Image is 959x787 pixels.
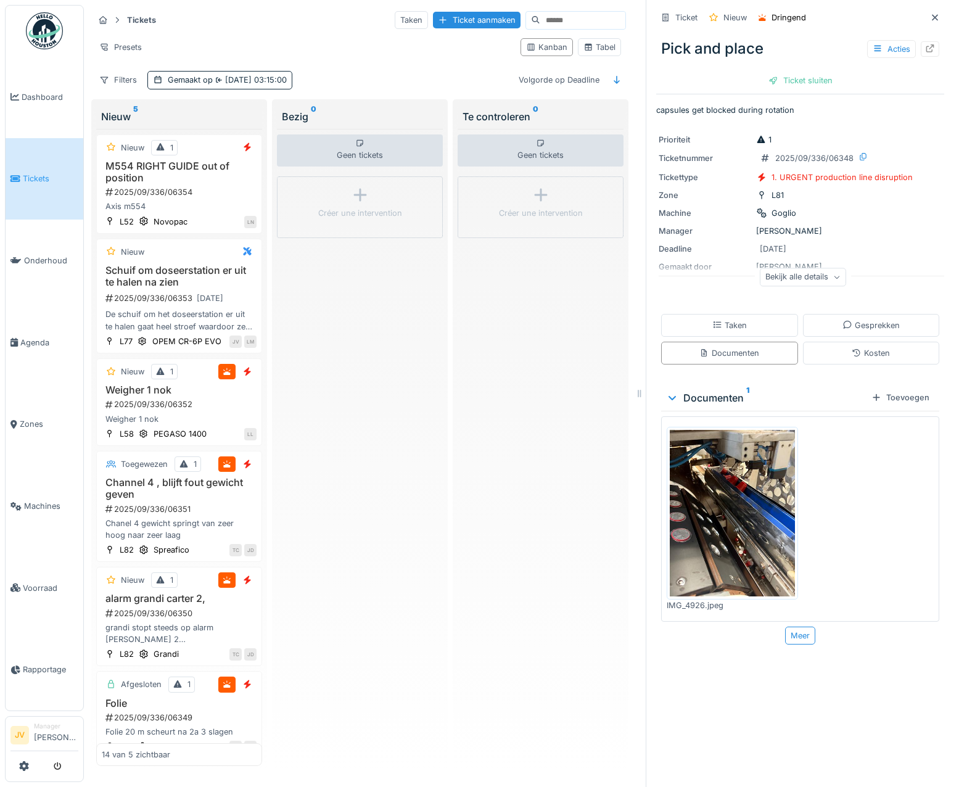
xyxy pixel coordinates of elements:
div: OPEM CR-6P EVO [152,741,221,752]
strong: Tickets [122,14,161,26]
sup: 0 [533,109,538,124]
span: Voorraad [23,582,78,594]
a: Onderhoud [6,220,83,302]
a: Voorraad [6,547,83,629]
div: Novopac [154,216,187,228]
div: Manager [34,722,78,731]
div: 1 [194,458,197,470]
div: OPEM CR-6P EVO [152,336,221,347]
div: Machine [659,207,751,219]
div: JD [244,741,257,753]
div: De schuif om het doseerstation er uit te halen gaat heel stroef waardoor ze deze handeling dikwij... [102,308,257,332]
a: Agenda [6,302,83,384]
div: Créer une intervention [318,207,402,219]
div: Ticket aanmaken [433,12,521,28]
p: capsules get blocked during rotation [656,104,944,116]
a: Zones [6,384,83,466]
div: Toevoegen [866,389,934,406]
div: JD [244,544,257,556]
div: Nieuw [723,12,747,23]
div: Deadline [659,243,751,255]
div: 1 [756,134,772,146]
img: Badge_color-CXgf-gQk.svg [26,12,63,49]
div: 2025/09/336/06350 [104,608,257,619]
li: [PERSON_NAME] [34,722,78,748]
div: Pick and place [656,33,944,65]
div: Toegewezen [121,458,168,470]
div: Kosten [852,347,890,359]
div: [DATE] [197,292,223,304]
div: Chanel 4 gewicht springt van zeer hoog naar zeer laag [102,517,257,541]
div: L52 [120,216,134,228]
div: Taken [712,319,747,331]
div: Gemaakt op [168,74,287,86]
h3: Weigher 1 nok [102,384,257,396]
div: Axis m554 [102,200,257,212]
span: Onderhoud [24,255,78,266]
div: L82 [120,648,134,660]
div: Ticket sluiten [763,72,838,89]
div: JV [229,336,242,348]
div: Meer [785,627,815,645]
div: Presets [94,38,147,56]
div: Tickettype [659,171,751,183]
div: JD [244,648,257,661]
div: Geen tickets [277,134,443,167]
div: Nieuw [121,574,144,586]
img: g3h8oo7d4cwbk3ojexdpmo2ytcn8 [670,430,795,596]
span: Dashboard [22,91,78,103]
div: 2025/09/336/06349 [104,712,257,723]
div: 14 van 5 zichtbaar [102,749,170,760]
div: [PERSON_NAME] [659,225,942,237]
div: Weigher 1 nok [102,413,257,425]
a: Machines [6,465,83,547]
sup: 1 [746,390,749,405]
div: LL [244,428,257,440]
div: IMG_4926.jpeg [667,600,798,611]
span: [DATE] 03:15:00 [213,75,287,84]
span: Agenda [20,337,78,348]
div: PEGASO 1400 [154,428,207,440]
div: L58 [120,428,134,440]
div: Prioriteit [659,134,751,146]
span: Tickets [23,173,78,184]
div: L82 [120,544,134,556]
sup: 5 [133,109,138,124]
div: Nieuw [101,109,257,124]
a: Tickets [6,138,83,220]
div: Nieuw [121,366,144,377]
div: L77 [120,741,133,752]
div: 2025/09/336/06353 [104,290,257,306]
a: JV Manager[PERSON_NAME] [10,722,78,751]
div: Taken [395,11,428,29]
div: Goglio [772,207,796,219]
div: KV [229,741,242,753]
div: Gesprekken [842,319,900,331]
h3: Schuif om doseerstation er uit te halen na zien [102,265,257,288]
h3: Folie [102,698,257,709]
div: 1 [170,574,173,586]
div: LN [244,216,257,228]
div: 1 [170,366,173,377]
sup: 0 [311,109,316,124]
h3: Channel 4 , blijft fout gewicht geven [102,477,257,500]
div: Geen tickets [458,134,624,167]
a: Dashboard [6,56,83,138]
div: Acties [867,40,916,58]
div: Manager [659,225,751,237]
div: Documenten [666,390,866,405]
div: Ticket [675,12,698,23]
h3: M554 RIGHT GUIDE out of position [102,160,257,184]
div: Spreafico [154,544,189,556]
div: 1 [170,142,173,154]
div: L81 [772,189,784,201]
div: 2025/09/336/06352 [104,398,257,410]
div: Bekijk alle details [760,268,846,286]
div: Tabel [583,41,615,53]
div: grandi stopt steeds op alarm [PERSON_NAME] 2 er is niets te zien , als je reset is het alarm weg [102,622,257,645]
div: Dringend [772,12,806,23]
div: 2025/09/336/06348 [775,152,854,164]
div: Folie 20 m scheurt na 2a 3 slagen [102,726,257,738]
div: Volgorde op Deadline [513,71,605,89]
h3: alarm grandi carter 2, [102,593,257,604]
